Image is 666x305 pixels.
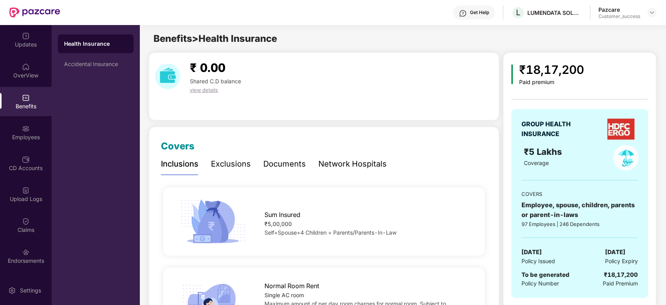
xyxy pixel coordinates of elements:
[521,190,638,198] div: COVERS
[511,65,513,84] img: icon
[524,147,564,157] span: ₹5 Lakhs
[190,78,241,84] span: Shared C.D balance
[22,32,30,40] img: svg+xml;base64,PHN2ZyBpZD0iVXBkYXRlZCIgeG1sbnM9Imh0dHA6Ly93d3cudzMub3JnLzIwMDAvc3ZnIiB3aWR0aD0iMj...
[521,119,590,139] div: GROUP HEALTH INSURANCE
[605,248,625,257] span: [DATE]
[521,280,559,287] span: Policy Number
[613,145,639,170] img: policyIcon
[521,220,638,228] div: 97 Employees | 246 Dependents
[318,158,387,170] div: Network Hospitals
[459,9,467,17] img: svg+xml;base64,PHN2ZyBpZD0iSGVscC0zMngzMiIgeG1sbnM9Imh0dHA6Ly93d3cudzMub3JnLzIwMDAvc3ZnIiB3aWR0aD...
[521,271,570,278] span: To be generated
[598,13,640,20] div: Customer_success
[18,287,43,294] div: Settings
[598,6,640,13] div: Pazcare
[154,33,277,44] span: Benefits > Health Insurance
[22,248,30,256] img: svg+xml;base64,PHN2ZyBpZD0iRW5kb3JzZW1lbnRzIiB4bWxucz0iaHR0cDovL3d3dy53My5vcmcvMjAwMC9zdmciIHdpZH...
[22,63,30,71] img: svg+xml;base64,PHN2ZyBpZD0iSG9tZSIgeG1sbnM9Imh0dHA6Ly93d3cudzMub3JnLzIwMDAvc3ZnIiB3aWR0aD0iMjAiIG...
[607,118,635,140] img: insurerLogo
[161,140,195,152] span: Covers
[519,61,584,79] div: ₹18,17,200
[603,279,638,288] span: Paid Premium
[22,94,30,102] img: svg+xml;base64,PHN2ZyBpZD0iQmVuZWZpdHMiIHhtbG5zPSJodHRwOi8vd3d3LnczLm9yZy8yMDAwL3N2ZyIgd2lkdGg9Ij...
[604,270,638,280] div: ₹18,17,200
[211,158,251,170] div: Exclusions
[22,125,30,133] img: svg+xml;base64,PHN2ZyBpZD0iRW1wbG95ZWVzIiB4bWxucz0iaHR0cDovL3d3dy53My5vcmcvMjAwMC9zdmciIHdpZHRoPS...
[264,210,300,220] span: Sum Insured
[519,79,584,86] div: Paid premium
[470,9,489,16] div: Get Help
[22,187,30,194] img: svg+xml;base64,PHN2ZyBpZD0iVXBsb2FkX0xvZ3MiIGRhdGEtbmFtZT0iVXBsb2FkIExvZ3MiIHhtbG5zPSJodHRwOi8vd3...
[64,40,127,48] div: Health Insurance
[264,220,470,228] div: ₹5,00,000
[521,257,555,266] span: Policy Issued
[155,64,180,89] img: download
[527,9,582,16] div: LUMENDATA SOLUTIONS INDIA PRIVATE LIMITED
[22,156,30,163] img: svg+xml;base64,PHN2ZyBpZD0iQ0RfQWNjb3VudHMiIGRhdGEtbmFtZT0iQ0QgQWNjb3VudHMiIHhtbG5zPSJodHRwOi8vd3...
[178,197,248,246] img: icon
[190,61,225,75] span: ₹ 0.00
[264,281,319,291] span: Normal Room Rent
[22,217,30,225] img: svg+xml;base64,PHN2ZyBpZD0iQ2xhaW0iIHhtbG5zPSJodHRwOi8vd3d3LnczLm9yZy8yMDAwL3N2ZyIgd2lkdGg9IjIwIi...
[521,248,542,257] span: [DATE]
[649,9,655,16] img: svg+xml;base64,PHN2ZyBpZD0iRHJvcGRvd24tMzJ4MzIiIHhtbG5zPSJodHRwOi8vd3d3LnczLm9yZy8yMDAwL3N2ZyIgd2...
[161,158,198,170] div: Inclusions
[9,7,60,18] img: New Pazcare Logo
[263,158,306,170] div: Documents
[524,160,549,166] span: Coverage
[190,87,218,93] span: view details
[264,229,396,236] span: Self+Spouse+4 Children + Parents/Parents-In-Law
[516,8,520,17] span: L
[605,257,638,266] span: Policy Expiry
[8,287,16,294] img: svg+xml;base64,PHN2ZyBpZD0iU2V0dGluZy0yMHgyMCIgeG1sbnM9Imh0dHA6Ly93d3cudzMub3JnLzIwMDAvc3ZnIiB3aW...
[64,61,127,67] div: Accidental Insurance
[264,291,470,300] div: Single AC room
[521,200,638,220] div: Employee, spouse, children, parents or parent-in-laws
